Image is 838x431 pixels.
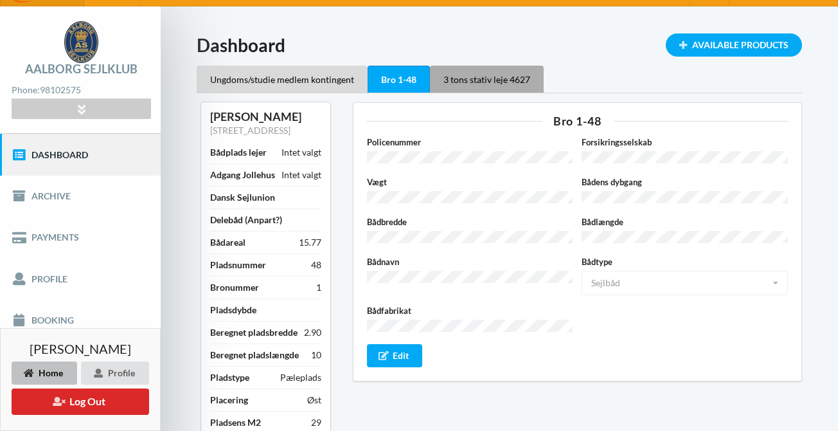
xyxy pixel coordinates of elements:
div: Pladsdybde [210,304,256,316]
span: [PERSON_NAME] [30,342,131,355]
div: Pladstype [210,371,249,384]
div: Beregnet pladslængde [210,349,299,362]
div: Available Products [666,33,802,57]
div: Phone: [12,82,150,99]
button: Log Out [12,389,149,415]
div: Øst [307,394,321,407]
div: Bådplads lejer [210,146,267,159]
img: logo [64,21,98,63]
div: Profile [81,362,149,385]
div: 29 [311,416,321,429]
div: Intet valgt [281,146,321,159]
label: Bådlængde [582,215,788,228]
div: Ungdoms/studie medlem kontingent [197,66,368,93]
div: Bronummer [210,281,259,294]
label: Policenummer [367,136,573,149]
div: Intet valgt [281,169,321,181]
div: 1 [316,281,321,294]
div: Dansk Sejlunion [210,191,275,204]
div: Beregnet pladsbredde [210,326,298,339]
h1: Dashboard [197,33,802,57]
div: 15.77 [299,236,321,249]
div: Bro 1-48 [368,66,430,93]
div: Pladsens M2 [210,416,261,429]
label: Bådens dybgang [582,176,788,188]
label: Bådfabrikat [367,304,573,317]
div: 2.90 [304,326,321,339]
div: Edit [367,344,423,367]
div: [PERSON_NAME] [210,109,321,124]
label: Bådtype [582,255,788,268]
div: Pæleplads [280,371,321,384]
a: [STREET_ADDRESS] [210,125,290,136]
label: Bådbredde [367,215,573,228]
div: Delebåd (Anpart?) [210,214,282,226]
div: Aalborg Sejlklub [25,63,138,75]
div: 10 [311,349,321,362]
div: Bådareal [210,236,245,249]
label: Bådnavn [367,255,573,268]
label: Vægt [367,176,573,188]
div: 3 tons stativ leje 4627 [430,66,544,93]
div: 48 [311,259,321,271]
div: Pladsnummer [210,259,266,271]
div: Bro 1-48 [367,115,789,127]
div: Adgang Jollehus [210,169,275,181]
div: Home [12,362,77,385]
label: Forsikringsselskab [582,136,788,149]
div: Placering [210,394,248,407]
strong: 98102575 [40,84,81,95]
